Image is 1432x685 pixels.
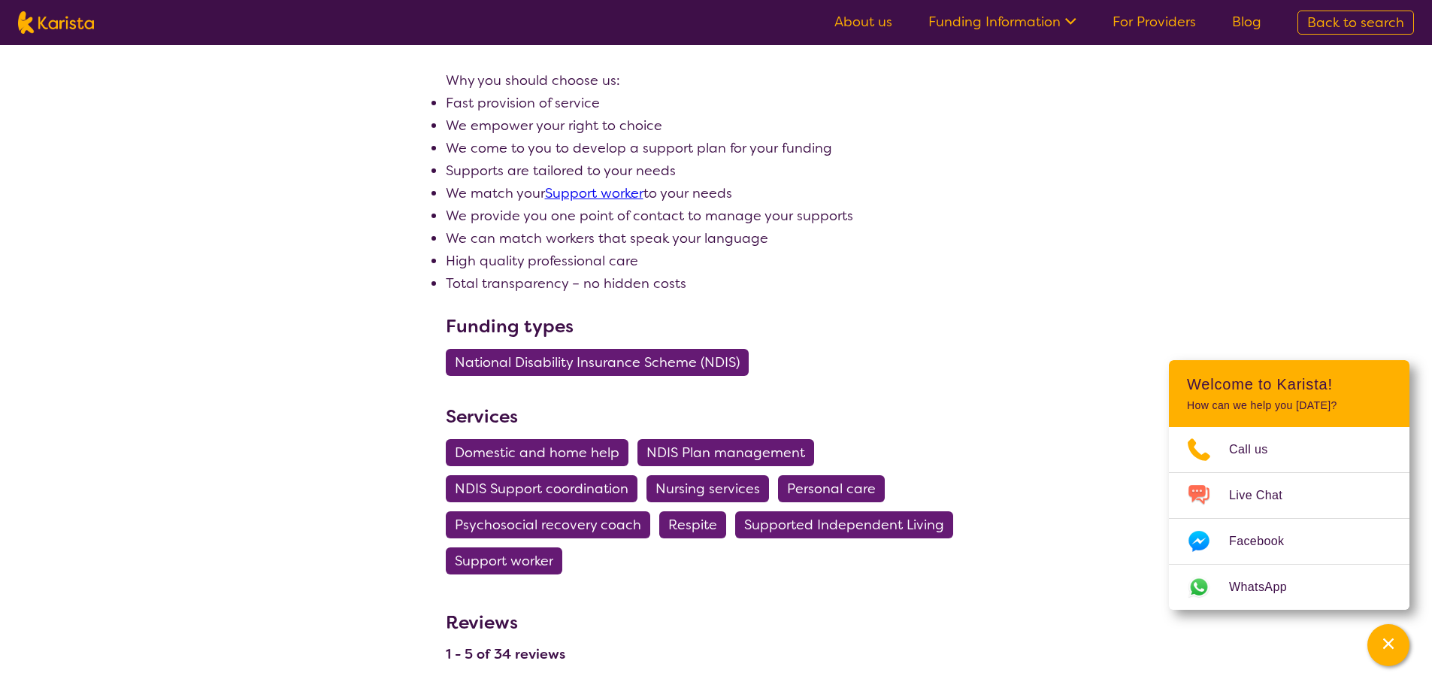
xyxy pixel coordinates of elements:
a: NDIS Plan management [637,444,823,462]
h3: Funding types [446,313,987,340]
a: Psychosocial recovery coach [446,516,659,534]
h2: Welcome to Karista! [1187,375,1391,393]
a: Blog [1232,13,1261,31]
span: Psychosocial recovery coach [455,511,641,538]
li: We can match workers that speak your language [446,227,987,250]
a: NDIS Support coordination [446,480,646,498]
span: Live Chat [1229,484,1300,507]
h3: Reviews [446,602,565,636]
span: Respite [668,511,717,538]
li: We provide you one point of contact to manage your supports [446,205,987,227]
span: WhatsApp [1229,576,1305,599]
a: About us [834,13,892,31]
li: Supports are tailored to your needs [446,159,987,182]
span: Call us [1229,438,1286,461]
a: National Disability Insurance Scheme (NDIS) [446,353,758,371]
span: National Disability Insurance Scheme (NDIS) [455,349,740,376]
ul: Choose channel [1169,427,1409,610]
a: Domestic and home help [446,444,637,462]
span: Personal care [787,475,876,502]
a: Respite [659,516,735,534]
a: Web link opens in a new tab. [1169,565,1409,610]
span: Support worker [455,547,553,574]
button: Channel Menu [1367,624,1409,666]
li: We come to you to develop a support plan for your funding [446,137,987,159]
span: Facebook [1229,530,1302,553]
a: Personal care [778,480,894,498]
span: Nursing services [655,475,760,502]
span: Supported Independent Living [744,511,944,538]
li: Fast provision of service [446,92,987,114]
a: For Providers [1113,13,1196,31]
li: We match your to your needs [446,182,987,205]
li: We empower your right to choice [446,114,987,137]
span: Domestic and home help [455,439,619,466]
a: Nursing services [646,480,778,498]
h4: 1 - 5 of 34 reviews [446,645,565,663]
a: Funding Information [928,13,1076,31]
span: Back to search [1307,14,1404,32]
span: NDIS Plan management [646,439,805,466]
h3: Services [446,403,987,430]
a: Back to search [1297,11,1414,35]
p: How can we help you [DATE]? [1187,399,1391,412]
div: Channel Menu [1169,360,1409,610]
p: Why you should choose us: [446,69,987,92]
li: High quality professional care [446,250,987,272]
a: Support worker [446,552,571,570]
li: Total transparency – no hidden costs [446,272,987,295]
a: Supported Independent Living [735,516,962,534]
a: Support worker [545,184,643,202]
span: NDIS Support coordination [455,475,628,502]
img: Karista logo [18,11,94,34]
